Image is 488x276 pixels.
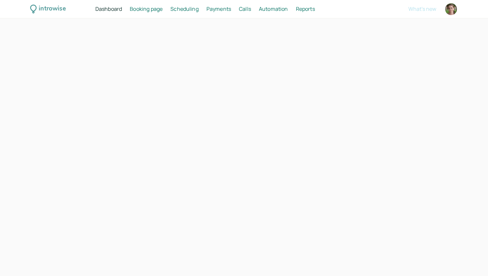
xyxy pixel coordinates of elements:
a: Payments [206,5,231,13]
span: Automation [259,5,288,12]
a: Booking page [130,5,163,13]
span: Dashboard [95,5,122,12]
span: Scheduling [170,5,199,12]
span: Reports [296,5,315,12]
a: Calls [239,5,251,13]
span: Booking page [130,5,163,12]
a: Dashboard [95,5,122,13]
a: Account [444,2,458,16]
iframe: Chat Widget [455,245,488,276]
a: Reports [296,5,315,13]
span: Calls [239,5,251,12]
div: introwise [39,4,66,14]
span: What's new [408,5,436,12]
span: Payments [206,5,231,12]
a: Scheduling [170,5,199,13]
a: Automation [259,5,288,13]
button: What's new [408,6,436,12]
a: introwise [30,4,66,14]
